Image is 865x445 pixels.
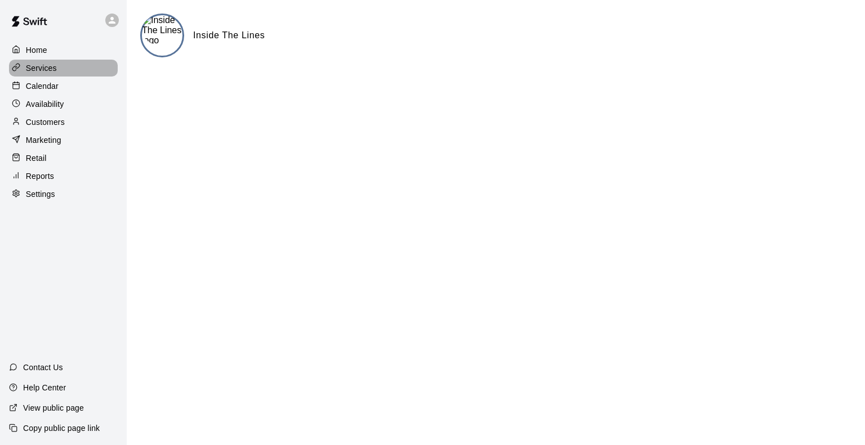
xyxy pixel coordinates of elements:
[23,382,66,393] p: Help Center
[23,402,84,413] p: View public page
[26,62,57,74] p: Services
[23,422,100,434] p: Copy public page link
[9,96,118,113] a: Availability
[193,28,265,43] h6: Inside The Lines
[9,114,118,131] a: Customers
[9,42,118,59] a: Home
[9,78,118,95] a: Calendar
[26,188,55,200] p: Settings
[9,150,118,167] a: Retail
[26,152,47,164] p: Retail
[26,98,64,110] p: Availability
[9,186,118,203] a: Settings
[23,362,63,373] p: Contact Us
[26,44,47,56] p: Home
[26,170,54,182] p: Reports
[26,134,61,146] p: Marketing
[142,15,182,46] img: Inside The Lines logo
[26,80,59,92] p: Calendar
[26,116,65,128] p: Customers
[9,132,118,149] a: Marketing
[9,60,118,77] a: Services
[9,168,118,185] a: Reports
